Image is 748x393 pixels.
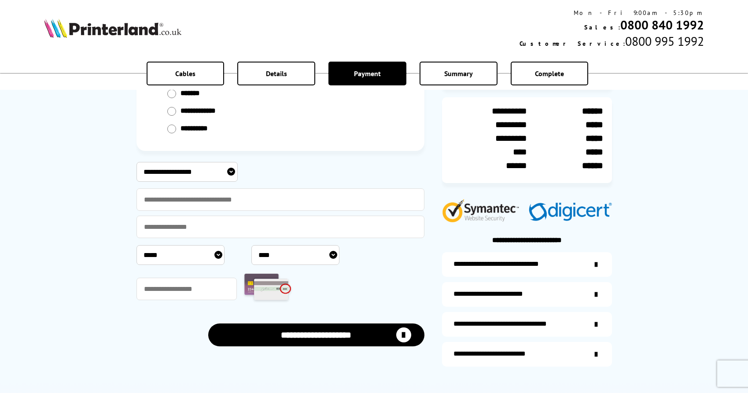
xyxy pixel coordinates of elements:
span: Payment [354,69,381,78]
span: Cables [175,69,195,78]
img: Printerland Logo [44,18,181,38]
a: 0800 840 1992 [620,17,704,33]
a: additional-ink [442,252,612,277]
a: items-arrive [442,282,612,307]
span: Summary [444,69,473,78]
a: secure-website [442,342,612,367]
span: 0800 995 1992 [625,33,704,49]
span: Customer Service: [520,40,625,48]
div: Mon - Fri 9:00am - 5:30pm [520,9,704,17]
span: Sales: [584,23,620,31]
a: additional-cables [442,312,612,337]
span: Details [266,69,287,78]
span: Complete [535,69,564,78]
